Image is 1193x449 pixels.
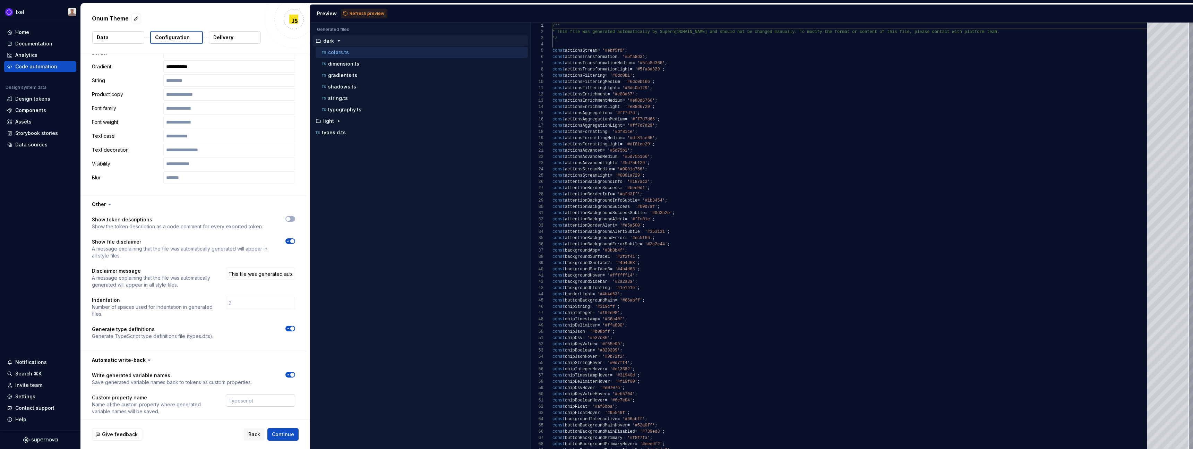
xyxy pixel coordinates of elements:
input: 2 [226,297,295,309]
span: actionsStreamLight [565,173,610,178]
span: Refresh preview [350,11,384,16]
div: 16 [531,116,543,122]
a: Invite team [4,380,76,391]
span: attentionBorderInfo [565,192,612,197]
span: ; [667,229,670,234]
p: Show token descriptions [92,216,263,223]
svg: Supernova Logo [23,437,58,443]
div: Contact support [15,405,54,412]
button: light [313,117,528,125]
span: ; [652,236,655,240]
span: '#3b3b4f' [602,248,625,253]
span: '#5fa8d329' [635,67,662,72]
span: '#2f2f41' [615,254,637,259]
span: ; [632,73,635,78]
span: = [620,142,622,147]
span: ; [645,54,647,59]
div: 14 [531,104,543,110]
a: Settings [4,391,76,402]
p: light [323,118,334,124]
span: attentionBackgroundSuccess [565,204,630,209]
span: attentionBackgroundError [565,236,625,240]
button: Delivery [209,31,261,44]
span: '#ff7d7d66' [630,117,657,122]
span: '#5fa8d3' [622,54,645,59]
span: attentionBackgroundErrorSubtle [565,242,640,247]
div: 18 [531,129,543,135]
span: const [552,198,565,203]
span: ; [655,123,657,128]
span: = [597,248,600,253]
span: = [640,242,642,247]
span: = [622,136,625,141]
div: 7 [531,60,543,66]
span: const [552,223,565,228]
span: const [552,173,565,178]
span: = [610,254,612,259]
a: Storybook stories [4,128,76,139]
span: '#6dc0b1' [610,73,632,78]
div: Analytics [15,52,37,59]
a: Analytics [4,50,76,61]
span: backgroundApp [565,248,598,253]
span: ; [665,61,667,66]
span: '#e88d67' [612,92,635,97]
span: ; [637,254,640,259]
div: 12 [531,91,543,98]
div: 5 [531,48,543,54]
span: ; [625,248,627,253]
span: actionsAdvancedLight [565,161,615,166]
span: ; [647,161,650,166]
div: 6 [531,54,543,60]
span: const [552,217,565,222]
p: Gradient [92,63,161,70]
p: dark [323,38,334,44]
span: const [552,242,565,247]
span: = [622,123,625,128]
span: ; [672,211,675,215]
div: 2 [531,29,543,35]
div: 24 [531,166,543,172]
p: Blur [92,174,161,181]
span: actionsAdvancedMedium [565,154,617,159]
span: ; [655,98,657,103]
span: = [620,104,622,109]
div: Documentation [15,40,52,47]
span: '#ff7d7d29' [627,123,655,128]
div: 23 [531,160,543,166]
img: Alberto Roldán [68,8,76,16]
button: Give feedback [92,428,142,441]
div: Design tokens [15,95,50,102]
span: '#bee9d1' [625,186,647,190]
span: ; [650,86,652,91]
a: Data sources [4,139,76,150]
span: '#0081a729' [615,173,642,178]
span: '#e88d6729' [625,104,652,109]
span: = [617,154,620,159]
span: ; [625,48,627,53]
img: 868fd657-9a6c-419b-b302-5d6615f36a2c.png [5,8,13,16]
span: attentionBackgroundSuccessSubtle [565,211,645,215]
div: Search ⌘K [15,370,42,377]
span: = [625,217,627,222]
span: actionsFormatting [565,129,607,134]
div: 30 [531,204,543,210]
div: 9 [531,73,543,79]
div: 27 [531,185,543,191]
span: ; [642,173,645,178]
div: Design system data [6,85,46,90]
div: 28 [531,191,543,197]
span: '#5d75b129' [620,161,647,166]
span: actionsTransformationMedium [565,61,632,66]
button: string.ts [316,94,528,102]
div: 25 [531,172,543,179]
span: '#e5a500' [620,223,642,228]
div: 35 [531,235,543,241]
span: '#ffc01e' [630,217,652,222]
div: Assets [15,118,32,125]
span: actionsAggregationMedium [565,117,625,122]
span: = [630,204,632,209]
span: '#5d75b1' [607,148,630,153]
span: = [620,79,622,84]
